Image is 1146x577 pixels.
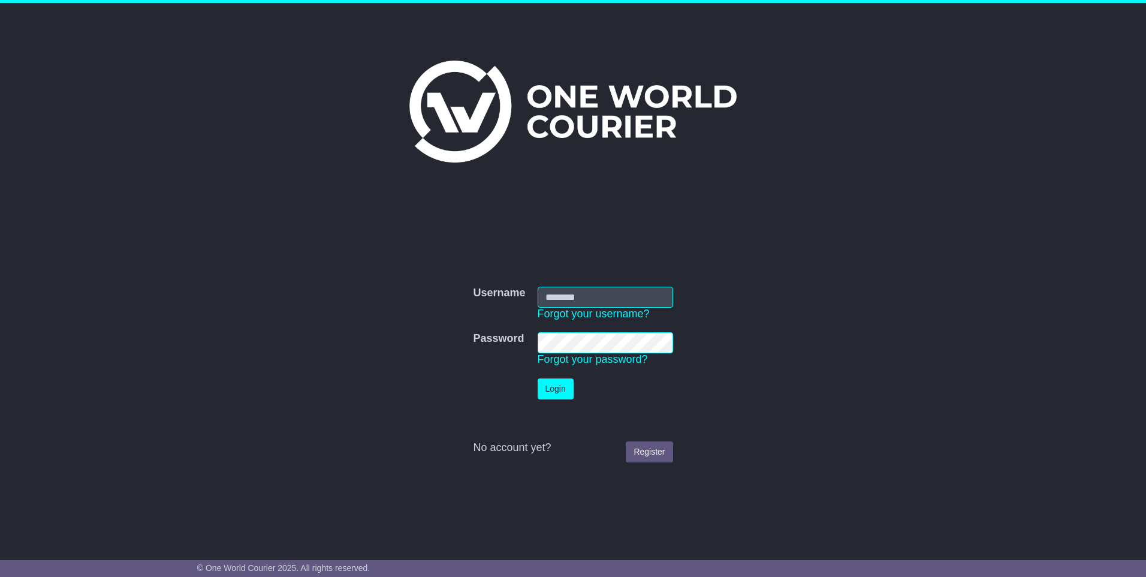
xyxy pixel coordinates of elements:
label: Username [473,287,525,300]
span: © One World Courier 2025. All rights reserved. [197,563,370,573]
div: No account yet? [473,441,672,455]
a: Register [626,441,672,462]
button: Login [538,378,574,399]
img: One World [409,61,737,163]
label: Password [473,332,524,345]
a: Forgot your username? [538,308,650,320]
a: Forgot your password? [538,353,648,365]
